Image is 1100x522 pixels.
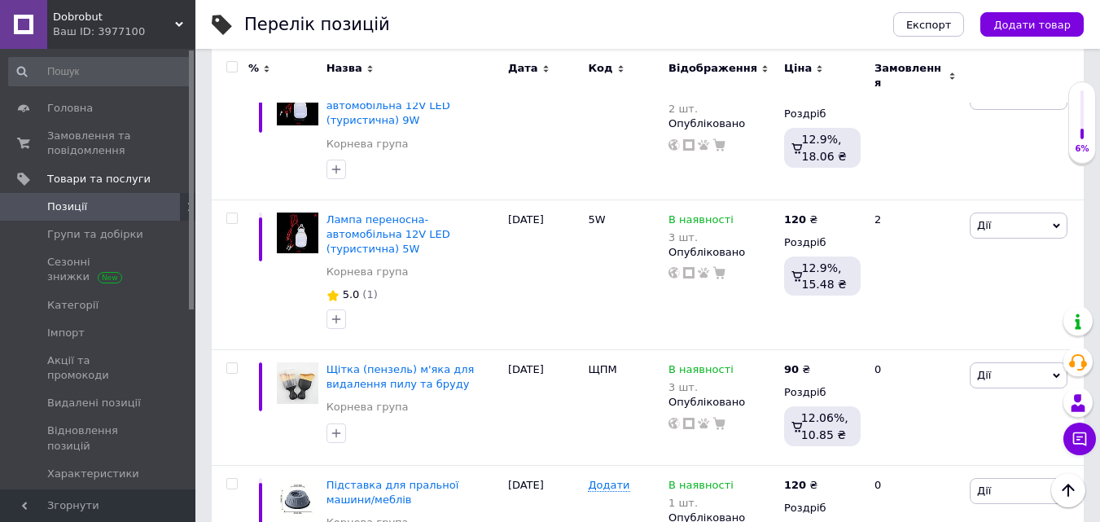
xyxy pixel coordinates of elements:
[668,497,734,509] div: 1 шт.
[977,485,991,497] span: Дії
[504,71,585,200] div: [DATE]
[277,362,318,404] img: Щітка (пензель) м'яка для видалення пилу та бруду
[1063,423,1096,455] button: Чат з покупцем
[784,385,861,400] div: Роздріб
[784,213,817,227] div: ₴
[668,245,776,260] div: Опубліковано
[906,19,952,31] span: Експорт
[993,19,1071,31] span: Додати товар
[47,101,93,116] span: Головна
[277,478,318,520] img: Підставка для пральної машини/меблів
[784,478,817,493] div: ₴
[326,61,362,76] span: Назва
[326,479,459,506] a: Підставка для пральної машини/меблів
[980,12,1084,37] button: Додати товар
[47,129,151,158] span: Замовлення та повідомлення
[668,479,734,496] span: В наявності
[47,353,151,383] span: Акції та промокоди
[53,10,175,24] span: Dobrobut
[343,288,360,300] span: 5.0
[865,200,966,349] div: 2
[1051,473,1085,507] button: Наверх
[47,172,151,186] span: Товари та послуги
[47,227,143,242] span: Групи та добірки
[47,467,139,481] span: Характеристики
[47,255,151,284] span: Сезонні знижки
[865,71,966,200] div: 0
[326,363,475,390] a: Щітка (пензель) м'яка для видалення пилу та бруду
[47,200,87,214] span: Позиції
[977,369,991,381] span: Дії
[784,61,812,76] span: Ціна
[508,61,538,76] span: Дата
[1069,143,1095,155] div: 6%
[277,213,318,254] img: Лампа переносна-автомобільна 12V LED (туристична) 5W
[668,231,734,243] div: 3 шт.
[784,362,810,377] div: ₴
[668,116,776,131] div: Опубліковано
[244,16,390,33] div: Перелік позицій
[326,137,409,151] a: Корнева група
[893,12,965,37] button: Експорт
[977,219,991,231] span: Дії
[588,479,629,492] span: Додати
[588,213,605,226] span: 5W
[784,213,806,226] b: 120
[504,350,585,466] div: [DATE]
[801,133,846,162] span: 12.9%, 18.06 ₴
[784,363,799,375] b: 90
[47,423,151,453] span: Відновлення позицій
[504,200,585,349] div: [DATE]
[326,400,409,415] a: Корнева група
[865,350,966,466] div: 0
[784,107,861,121] div: Роздріб
[326,213,450,255] a: Лампа переносна-автомобільна 12V LED (туристична) 5W
[801,261,846,291] span: 12.9%, 15.48 ₴
[874,61,944,90] span: Замовлення
[248,61,259,76] span: %
[784,479,806,491] b: 120
[668,61,757,76] span: Відображення
[784,235,861,250] div: Роздріб
[47,396,141,410] span: Видалені позиції
[668,363,734,380] span: В наявності
[668,213,734,230] span: В наявності
[47,298,99,313] span: Категорії
[801,411,848,441] span: 12.06%, 10.85 ₴
[668,381,734,393] div: 3 шт.
[784,501,861,515] div: Роздріб
[47,326,85,340] span: Імпорт
[588,363,616,375] span: ЩПМ
[588,61,612,76] span: Код
[668,103,734,115] div: 2 шт.
[8,57,192,86] input: Пошук
[277,84,318,125] img: Лампа переносна-автомобільна 12V LED (туристична) 9W
[326,85,450,126] a: Лампа переносна-автомобільна 12V LED (туристична) 9W
[668,395,776,410] div: Опубліковано
[326,265,409,279] a: Корнева група
[53,24,195,39] div: Ваш ID: 3977100
[362,288,377,300] span: (1)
